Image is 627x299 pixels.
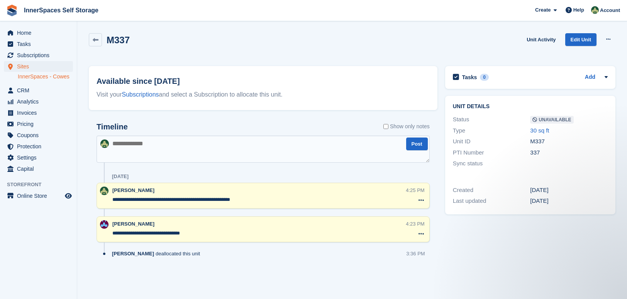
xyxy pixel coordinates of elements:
a: menu [4,163,73,174]
a: menu [4,61,73,72]
label: Show only notes [383,122,430,131]
a: 30 sq ft [530,127,549,134]
span: Unavailable [530,116,573,124]
a: menu [4,141,73,152]
span: Create [535,6,551,14]
span: [PERSON_NAME] [112,187,154,193]
a: menu [4,119,73,129]
a: Add [585,73,595,82]
button: Post [406,138,428,150]
span: Analytics [17,96,63,107]
h2: Timeline [97,122,128,131]
div: Visit your and select a Subscription to allocate this unit. [97,90,430,99]
img: Paul Allo [100,220,108,229]
span: CRM [17,85,63,96]
img: Paula Amey [100,187,108,195]
a: menu [4,130,73,141]
a: Subscriptions [122,91,159,98]
h2: M337 [107,35,130,45]
div: Last updated [453,197,530,206]
span: Help [573,6,584,14]
span: [PERSON_NAME] [112,250,154,257]
a: menu [4,50,73,61]
img: stora-icon-8386f47178a22dfd0bd8f6a31ec36ba5ce8667c1dd55bd0f319d3a0aa187defe.svg [6,5,18,16]
span: Settings [17,152,63,163]
img: Paula Amey [591,6,599,14]
div: Type [453,126,530,135]
span: Account [600,7,620,14]
div: 4:23 PM [406,220,424,228]
a: menu [4,85,73,96]
a: InnerSpaces - Cowes [18,73,73,80]
div: [DATE] [530,186,608,195]
div: 337 [530,148,608,157]
span: Home [17,27,63,38]
div: Sync status [453,159,530,168]
div: 0 [480,74,489,81]
img: Paula Amey [100,139,109,148]
a: menu [4,190,73,201]
span: Online Store [17,190,63,201]
a: menu [4,96,73,107]
div: [DATE] [530,197,608,206]
a: menu [4,39,73,49]
h2: Unit details [453,104,608,110]
span: Pricing [17,119,63,129]
a: Edit Unit [565,33,596,46]
a: menu [4,107,73,118]
div: 4:25 PM [406,187,424,194]
span: Capital [17,163,63,174]
a: InnerSpaces Self Storage [21,4,102,17]
div: 3:36 PM [406,250,425,257]
a: menu [4,152,73,163]
div: PTI Number [453,148,530,157]
h2: Tasks [462,74,477,81]
div: Unit ID [453,137,530,146]
span: [PERSON_NAME] [112,221,154,227]
input: Show only notes [383,122,388,131]
div: [DATE] [112,173,129,180]
div: deallocated this unit [112,250,204,257]
span: Tasks [17,39,63,49]
a: Preview store [64,191,73,200]
span: Coupons [17,130,63,141]
h2: Available since [DATE] [97,75,430,87]
span: Storefront [7,181,77,189]
span: Invoices [17,107,63,118]
div: Created [453,186,530,195]
a: Unit Activity [524,33,559,46]
div: M337 [530,137,608,146]
div: Status [453,115,530,124]
span: Sites [17,61,63,72]
span: Subscriptions [17,50,63,61]
a: menu [4,27,73,38]
span: Protection [17,141,63,152]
